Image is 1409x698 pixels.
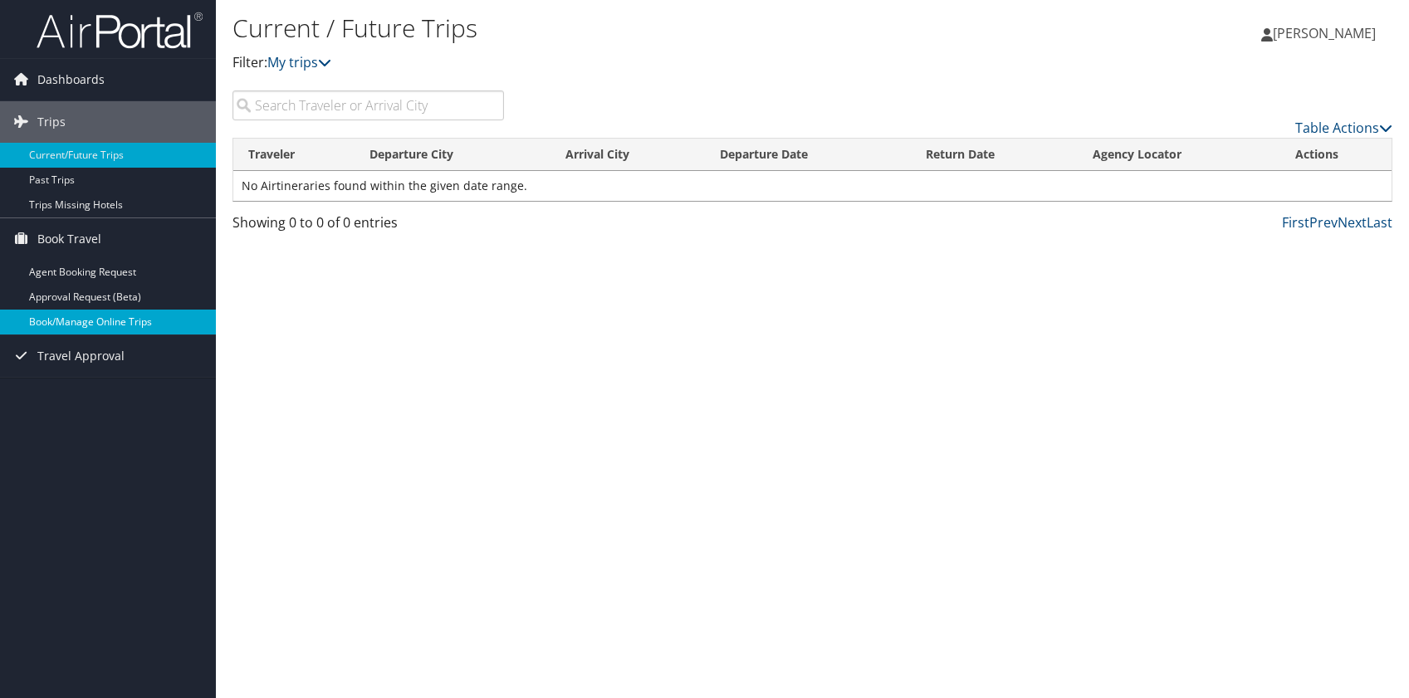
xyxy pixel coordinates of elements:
[232,11,1005,46] h1: Current / Future Trips
[37,11,203,50] img: airportal-logo.png
[232,90,504,120] input: Search Traveler or Arrival City
[37,218,101,260] span: Book Travel
[1309,213,1338,232] a: Prev
[37,101,66,143] span: Trips
[1078,139,1280,171] th: Agency Locator: activate to sort column ascending
[232,212,504,241] div: Showing 0 to 0 of 0 entries
[37,59,105,100] span: Dashboards
[1273,24,1376,42] span: [PERSON_NAME]
[232,52,1005,74] p: Filter:
[267,53,331,71] a: My trips
[911,139,1078,171] th: Return Date: activate to sort column ascending
[355,139,550,171] th: Departure City: activate to sort column ascending
[1282,213,1309,232] a: First
[233,171,1392,201] td: No Airtineraries found within the given date range.
[1367,213,1392,232] a: Last
[233,139,355,171] th: Traveler: activate to sort column ascending
[550,139,705,171] th: Arrival City: activate to sort column ascending
[1338,213,1367,232] a: Next
[1280,139,1392,171] th: Actions
[37,335,125,377] span: Travel Approval
[1295,119,1392,137] a: Table Actions
[705,139,911,171] th: Departure Date: activate to sort column descending
[1261,8,1392,58] a: [PERSON_NAME]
